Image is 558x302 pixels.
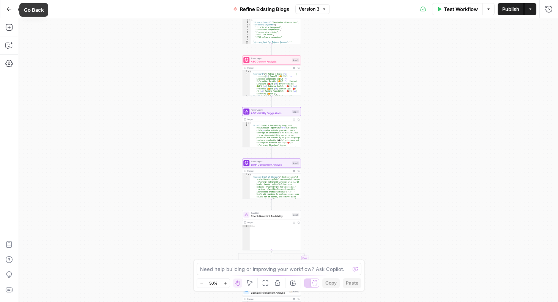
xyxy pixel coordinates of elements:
span: Power Agent [251,160,290,163]
g: Edge from step_5 to step_6 [271,199,272,210]
span: Test Workflow [444,5,478,13]
div: 6 [242,31,251,34]
div: Output [247,297,290,300]
div: 1 [242,225,250,228]
div: Power AgentAEO Content AnalysisStep 3Output{ "Scorecard":"| Metric | Score |\n|--------| --------... [242,56,301,96]
div: 7 [242,34,251,36]
button: Publish [498,3,524,15]
span: Toggle code folding, rows 3 through 9 [248,24,251,27]
div: Step 6 [292,213,299,216]
div: 3 [242,24,251,27]
span: Version 3 [299,6,320,13]
div: 5 [242,29,251,31]
div: 4 [242,26,251,29]
div: 10 [242,41,251,44]
g: Edge from step_6 to step_8 [271,250,305,262]
span: Refine Existing Blogs [240,5,289,13]
g: Edge from step_3 to step_4 [271,96,272,107]
g: Edge from step_4 to step_5 [271,147,272,158]
div: 1 [242,19,251,22]
div: Step 3 [292,58,299,62]
div: Output [247,221,290,224]
div: ConditionCheck Brand Kit AvailabilityStep 6Outputnull [242,210,301,250]
button: Copy [322,278,340,288]
div: { "Primary Keyword":"ServiceNow alternatives", "Secondary Keywords":[ "Jira Service Management", ... [242,4,301,44]
div: Output [247,118,290,121]
button: Test Workflow [432,3,482,15]
span: Condition [251,211,290,214]
span: Power Agent [251,108,290,111]
span: Compile Refinement Analysis [251,291,287,294]
span: Toggle code folding, rows 1 through 4 [247,70,250,73]
span: SERP Competition Analysis [251,163,290,166]
div: 11 [242,44,251,61]
div: 1 [242,70,250,73]
div: Step 5 [292,161,299,165]
span: Check Brand Kit Availability [251,214,290,218]
button: Version 3 [295,4,330,14]
span: Copy [325,280,337,286]
div: 1 [242,122,250,125]
span: Toggle code folding, rows 1 through 3 [247,174,250,176]
span: Toggle code folding, rows 1 through 12 [248,19,251,22]
div: Output [247,66,290,69]
span: Toggle code folding, rows 1 through 3 [247,122,250,125]
div: Step 4 [292,110,299,113]
div: 8 [242,36,251,39]
div: Power AgentAEO Visibility SuggestionsStep 4Output{ "Brief":"<h1>LLM Readability &amp; AEO Optimiz... [242,107,301,147]
span: AEO Visibility Suggestions [251,111,290,115]
div: Power AgentSERP Competition AnalysisStep 5Output{ "Content Brief of Changes":"<h2>Overview</h2 ><... [242,159,301,199]
div: 9 [242,39,251,41]
button: Paste [343,278,361,288]
div: 2 [242,21,251,24]
div: Output [247,169,290,172]
span: Publish [502,5,519,13]
button: Refine Existing Blogs [229,3,294,15]
span: AEO Content Analysis [251,59,290,63]
g: Edge from step_2 to step_3 [271,44,272,55]
span: Power Agent [251,57,290,60]
span: 50% [209,280,218,286]
div: 2 [242,73,250,95]
span: Paste [346,280,358,286]
div: 1 [242,174,250,176]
